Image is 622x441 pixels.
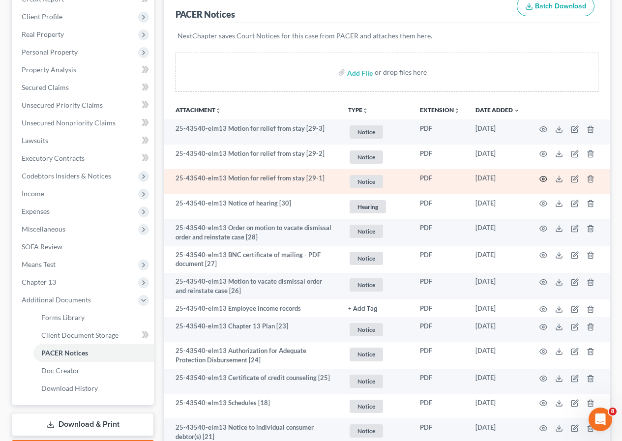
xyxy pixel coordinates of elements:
a: Date Added expand_more [475,106,520,114]
a: + Add Tag [348,304,404,313]
span: Notice [350,424,383,438]
span: Download History [41,384,98,392]
a: Notice [348,322,404,338]
td: [DATE] [468,394,528,419]
div: PACER Notices [176,8,235,20]
a: Unsecured Priority Claims [14,96,154,114]
span: Doc Creator [41,366,80,375]
td: PDF [412,246,468,273]
td: PDF [412,194,468,219]
a: PACER Notices [33,344,154,362]
td: PDF [412,119,468,145]
i: unfold_more [215,108,221,114]
a: Notice [348,124,404,140]
span: Notice [350,375,383,388]
span: Notice [350,278,383,292]
span: Notice [350,175,383,188]
span: 8 [609,408,617,415]
a: Download & Print [12,413,154,436]
td: PDF [412,317,468,342]
a: Lawsuits [14,132,154,149]
span: Hearing [350,200,386,213]
td: PDF [412,369,468,394]
span: Notice [350,348,383,361]
a: Notice [348,223,404,239]
td: PDF [412,169,468,194]
span: Unsecured Priority Claims [22,101,103,109]
a: Download History [33,380,154,397]
i: expand_more [514,108,520,114]
a: Executory Contracts [14,149,154,167]
a: SOFA Review [14,238,154,256]
a: Client Document Storage [33,326,154,344]
td: [DATE] [468,145,528,170]
td: [DATE] [468,317,528,342]
span: Secured Claims [22,83,69,91]
span: Miscellaneous [22,225,65,233]
a: Notice [348,398,404,414]
span: Codebtors Insiders & Notices [22,172,111,180]
td: 25-43540-elm13 Order on motion to vacate dismissal order and reinstate case [28] [164,219,340,246]
td: 25-43540-elm13 Motion for relief from stay [29-1] [164,169,340,194]
span: Notice [350,225,383,238]
a: Notice [348,250,404,266]
i: unfold_more [362,108,368,114]
td: [DATE] [468,299,528,317]
span: Notice [350,323,383,336]
td: 25-43540-elm13 Notice of hearing [30] [164,194,340,219]
span: PACER Notices [41,349,88,357]
span: Lawsuits [22,136,48,145]
td: [DATE] [468,273,528,300]
a: Notice [348,149,404,165]
button: TYPEunfold_more [348,107,368,114]
td: [DATE] [468,169,528,194]
i: unfold_more [454,108,460,114]
span: Executory Contracts [22,154,85,162]
a: Notice [348,423,404,439]
span: Chapter 13 [22,278,56,286]
span: Client Profile [22,12,62,21]
span: Personal Property [22,48,78,56]
td: PDF [412,219,468,246]
a: Notice [348,277,404,293]
span: Notice [350,252,383,265]
a: Hearing [348,199,404,215]
td: 25-43540-elm13 Authorization for Adequate Protection Disbursement [24] [164,342,340,369]
p: NextChapter saves Court Notices for this case from PACER and attaches them here. [178,31,596,41]
a: Unsecured Nonpriority Claims [14,114,154,132]
td: 25-43540-elm13 Motion to vacate dismissal order and reinstate case [26] [164,273,340,300]
td: 25-43540-elm13 Motion for relief from stay [29-3] [164,119,340,145]
td: 25-43540-elm13 Motion for relief from stay [29-2] [164,145,340,170]
span: Additional Documents [22,295,91,304]
td: PDF [412,342,468,369]
a: Secured Claims [14,79,154,96]
td: [DATE] [468,246,528,273]
a: Attachmentunfold_more [176,106,221,114]
span: Property Analysis [22,65,76,74]
td: PDF [412,299,468,317]
td: 25-43540-elm13 Schedules [18] [164,394,340,419]
a: Property Analysis [14,61,154,79]
td: [DATE] [468,194,528,219]
td: PDF [412,145,468,170]
span: Batch Download [535,2,586,10]
td: 25-43540-elm13 Certificate of credit counseling [25] [164,369,340,394]
td: [DATE] [468,219,528,246]
td: 25-43540-elm13 Chapter 13 Plan [23] [164,317,340,342]
td: 25-43540-elm13 Employee income records [164,299,340,317]
a: Notice [348,373,404,389]
a: Doc Creator [33,362,154,380]
td: 25-43540-elm13 BNC certificate of mailing - PDF document [27] [164,246,340,273]
td: PDF [412,394,468,419]
span: Unsecured Nonpriority Claims [22,118,116,127]
td: [DATE] [468,342,528,369]
span: Forms Library [41,313,85,322]
span: Means Test [22,260,56,268]
span: Expenses [22,207,50,215]
span: Notice [350,125,383,139]
td: [DATE] [468,119,528,145]
iframe: Intercom live chat [589,408,612,431]
span: Income [22,189,44,198]
div: or drop files here [375,67,427,77]
span: Notice [350,400,383,413]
